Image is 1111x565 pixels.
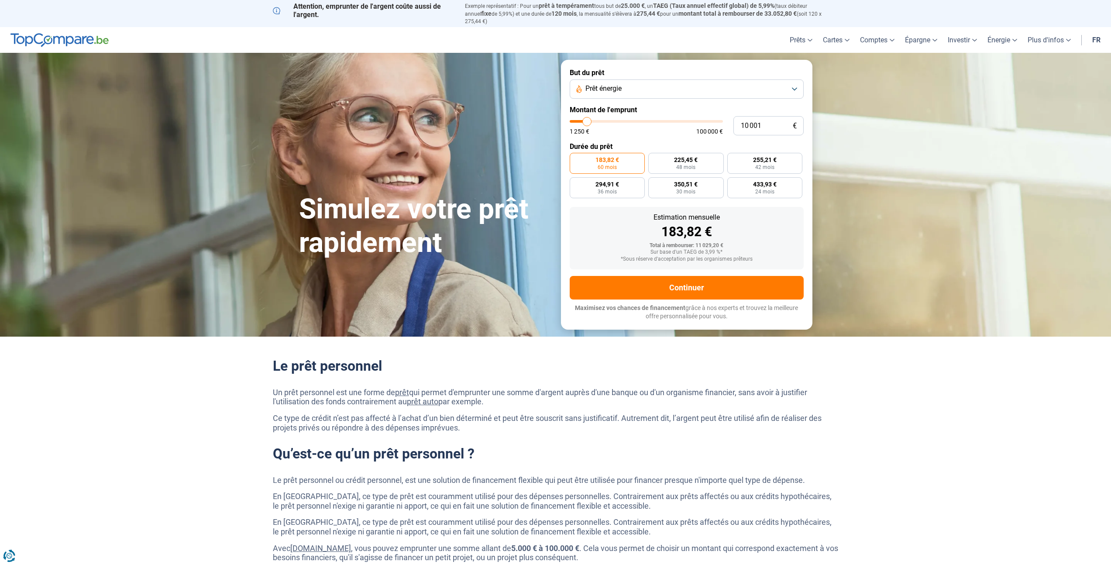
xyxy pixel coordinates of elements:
label: But du prêt [570,69,804,77]
a: [DOMAIN_NAME] [290,544,351,553]
div: 183,82 € [577,225,797,238]
span: 433,93 € [753,181,777,187]
span: 255,21 € [753,157,777,163]
a: Énergie [982,27,1022,53]
a: prêt auto [407,397,438,406]
label: Durée du prêt [570,142,804,151]
button: Prêt énergie [570,79,804,99]
p: En [GEOGRAPHIC_DATA], ce type de prêt est couramment utilisé pour des dépenses personnelles. Cont... [273,517,839,536]
span: 24 mois [755,189,774,194]
span: 48 mois [676,165,695,170]
span: Prêt énergie [585,84,622,93]
h2: Qu’est-ce qu’un prêt personnel ? [273,445,839,462]
a: Prêts [784,27,818,53]
div: Total à rembourser: 11 029,20 € [577,243,797,249]
span: 350,51 € [674,181,698,187]
p: Un prêt personnel est une forme de qui permet d'emprunter une somme d'argent auprès d'une banque ... [273,388,839,407]
span: 1 250 € [570,128,589,134]
span: TAEG (Taux annuel effectif global) de 5,99% [653,2,774,9]
span: 100 000 € [696,128,723,134]
p: Ce type de crédit n’est pas affecté à l’achat d’un bien déterminé et peut être souscrit sans just... [273,413,839,432]
span: 120 mois [551,10,577,17]
span: 30 mois [676,189,695,194]
p: Attention, emprunter de l'argent coûte aussi de l'argent. [273,2,454,19]
p: Avec , vous pouvez emprunter une somme allant de . Cela vous permet de choisir un montant qui cor... [273,544,839,562]
span: 25.000 € [621,2,645,9]
a: Comptes [855,27,900,53]
span: € [793,122,797,130]
p: Exemple représentatif : Pour un tous but de , un (taux débiteur annuel de 5,99%) et une durée de ... [465,2,839,25]
a: Cartes [818,27,855,53]
a: Épargne [900,27,942,53]
span: 42 mois [755,165,774,170]
span: prêt à tempérament [539,2,594,9]
p: grâce à nos experts et trouvez la meilleure offre personnalisée pour vous. [570,304,804,321]
label: Montant de l'emprunt [570,106,804,114]
span: 294,91 € [595,181,619,187]
a: Plus d'infos [1022,27,1076,53]
strong: 5.000 € à 100.000 € [511,544,579,553]
h1: Simulez votre prêt rapidement [299,193,550,260]
a: prêt [395,388,409,397]
h2: Le prêt personnel [273,358,839,374]
span: 225,45 € [674,157,698,163]
a: Investir [942,27,982,53]
p: Le prêt personnel ou crédit personnel, est une solution de financement flexible qui peut être uti... [273,475,839,485]
p: En [GEOGRAPHIC_DATA], ce type de prêt est couramment utilisé pour des dépenses personnelles. Cont... [273,492,839,510]
span: 60 mois [598,165,617,170]
span: Maximisez vos chances de financement [575,304,685,311]
span: montant total à rembourser de 33.052,80 € [678,10,797,17]
span: 183,82 € [595,157,619,163]
button: Continuer [570,276,804,300]
div: Estimation mensuelle [577,214,797,221]
span: 36 mois [598,189,617,194]
span: fixe [481,10,492,17]
img: TopCompare [10,33,109,47]
a: fr [1087,27,1106,53]
div: *Sous réserve d'acceptation par les organismes prêteurs [577,256,797,262]
div: Sur base d'un TAEG de 3,99 %* [577,249,797,255]
span: 275,44 € [636,10,660,17]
